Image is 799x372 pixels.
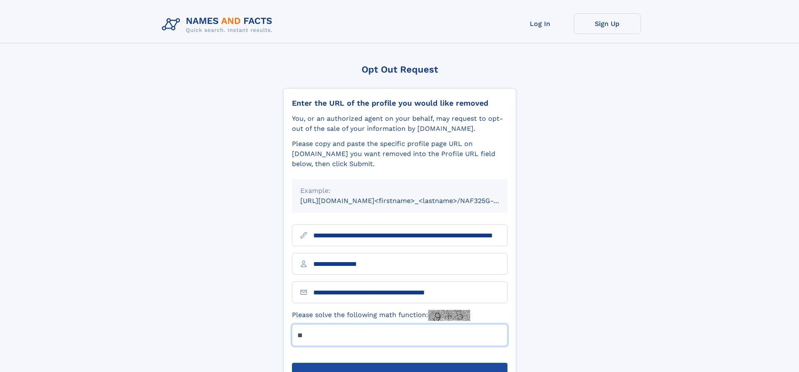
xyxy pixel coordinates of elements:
div: Example: [300,186,499,196]
a: Log In [507,13,574,34]
div: You, or an authorized agent on your behalf, may request to opt-out of the sale of your informatio... [292,114,508,134]
a: Sign Up [574,13,641,34]
div: Enter the URL of the profile you would like removed [292,99,508,108]
small: [URL][DOMAIN_NAME]<firstname>_<lastname>/NAF325G-xxxxxxxx [300,197,523,205]
div: Please copy and paste the specific profile page URL on [DOMAIN_NAME] you want removed into the Pr... [292,139,508,169]
img: Logo Names and Facts [159,13,279,36]
label: Please solve the following math function: [292,310,470,321]
div: Opt Out Request [283,64,516,75]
